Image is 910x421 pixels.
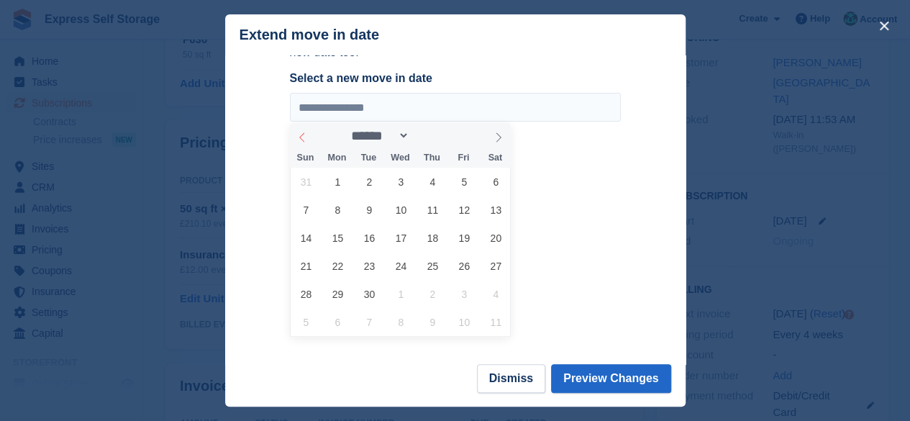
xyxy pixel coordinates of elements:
span: September 22, 2025 [324,252,352,280]
button: Preview Changes [551,364,671,393]
span: Sun [290,153,322,163]
span: September 7, 2025 [292,196,320,224]
span: Thu [416,153,447,163]
button: Dismiss [477,364,545,393]
span: Mon [321,153,352,163]
span: Tue [352,153,384,163]
span: October 3, 2025 [450,280,478,308]
span: September 23, 2025 [355,252,383,280]
span: September 6, 2025 [482,168,510,196]
span: September 19, 2025 [450,224,478,252]
span: August 31, 2025 [292,168,320,196]
span: September 29, 2025 [324,280,352,308]
input: Year [409,128,455,143]
span: September 10, 2025 [387,196,415,224]
span: October 2, 2025 [419,280,447,308]
span: October 5, 2025 [292,308,320,336]
span: September 21, 2025 [292,252,320,280]
span: September 3, 2025 [387,168,415,196]
span: Sat [479,153,511,163]
span: September 16, 2025 [355,224,383,252]
span: September 18, 2025 [419,224,447,252]
span: September 28, 2025 [292,280,320,308]
span: September 26, 2025 [450,252,478,280]
span: Wed [384,153,416,163]
span: September 1, 2025 [324,168,352,196]
span: September 14, 2025 [292,224,320,252]
span: September 13, 2025 [482,196,510,224]
span: October 6, 2025 [324,308,352,336]
p: Extend move in date [240,27,380,43]
button: close [873,14,896,37]
select: Month [346,128,409,143]
span: October 11, 2025 [482,308,510,336]
span: September 12, 2025 [450,196,478,224]
span: October 1, 2025 [387,280,415,308]
span: Fri [447,153,479,163]
span: September 15, 2025 [324,224,352,252]
span: October 4, 2025 [482,280,510,308]
span: October 10, 2025 [450,308,478,336]
span: September 4, 2025 [419,168,447,196]
span: September 30, 2025 [355,280,383,308]
span: September 5, 2025 [450,168,478,196]
span: September 25, 2025 [419,252,447,280]
span: September 11, 2025 [419,196,447,224]
label: Select a new move in date [290,70,621,87]
span: September 17, 2025 [387,224,415,252]
span: October 9, 2025 [419,308,447,336]
span: October 8, 2025 [387,308,415,336]
span: September 20, 2025 [482,224,510,252]
span: September 2, 2025 [355,168,383,196]
span: September 8, 2025 [324,196,352,224]
span: September 24, 2025 [387,252,415,280]
span: October 7, 2025 [355,308,383,336]
span: September 9, 2025 [355,196,383,224]
span: September 27, 2025 [482,252,510,280]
